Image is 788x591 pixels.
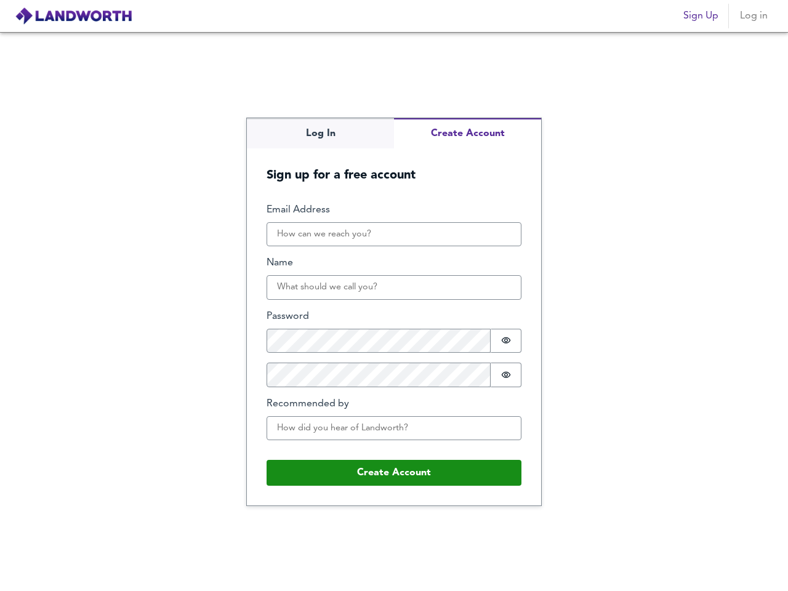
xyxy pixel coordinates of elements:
[734,4,773,28] button: Log in
[247,118,394,148] button: Log In
[267,203,521,217] label: Email Address
[15,7,132,25] img: logo
[678,4,723,28] button: Sign Up
[267,416,521,441] input: How did you hear of Landworth?
[267,222,521,247] input: How can we reach you?
[267,310,521,324] label: Password
[267,256,521,270] label: Name
[683,7,718,25] span: Sign Up
[491,329,521,353] button: Show password
[267,460,521,486] button: Create Account
[267,275,521,300] input: What should we call you?
[247,148,541,183] h5: Sign up for a free account
[267,397,521,411] label: Recommended by
[394,118,541,148] button: Create Account
[491,363,521,387] button: Show password
[739,7,768,25] span: Log in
